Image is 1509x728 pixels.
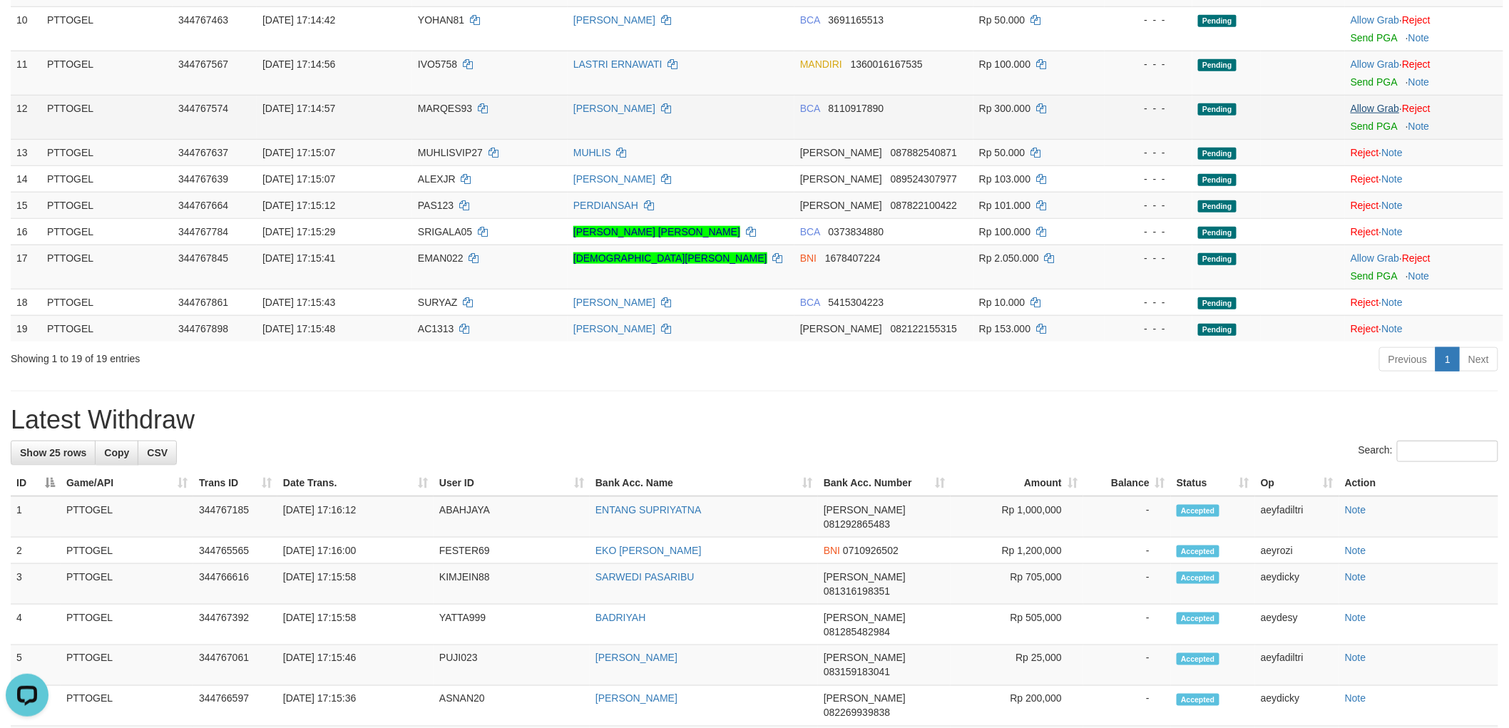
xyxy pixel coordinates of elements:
[193,496,277,538] td: 344767185
[951,538,1083,564] td: Rp 1,200,000
[1198,324,1237,336] span: Pending
[1351,252,1402,264] span: ·
[41,6,173,51] td: PTTOGEL
[1198,103,1237,116] span: Pending
[951,564,1083,605] td: Rp 705,000
[1345,652,1366,664] a: Note
[573,173,655,185] a: [PERSON_NAME]
[1402,58,1431,70] a: Reject
[951,496,1083,538] td: Rp 1,000,000
[418,58,457,70] span: IVO5758
[41,51,173,95] td: PTTOGEL
[277,645,434,686] td: [DATE] 17:15:46
[61,496,193,538] td: PTTOGEL
[434,470,590,496] th: User ID: activate to sort column ascending
[800,200,882,211] span: [PERSON_NAME]
[1198,200,1237,212] span: Pending
[595,693,677,704] a: [PERSON_NAME]
[1110,145,1187,160] div: - - -
[824,667,890,678] span: Copy 083159183041 to clipboard
[595,571,695,583] a: SARWEDI PASARIBU
[1177,612,1219,625] span: Accepted
[951,686,1083,727] td: Rp 200,000
[178,103,228,114] span: 344767574
[1382,323,1403,334] a: Note
[1408,32,1430,43] a: Note
[11,346,618,366] div: Showing 1 to 19 of 19 entries
[178,252,228,264] span: 344767845
[1345,612,1366,623] a: Note
[800,297,820,308] span: BCA
[1408,76,1430,88] a: Note
[800,103,820,114] span: BCA
[277,564,434,605] td: [DATE] 17:15:58
[1345,245,1503,289] td: ·
[262,14,335,26] span: [DATE] 17:14:42
[41,139,173,165] td: PTTOGEL
[1351,270,1397,282] a: Send PGA
[979,200,1030,211] span: Rp 101.000
[573,58,663,70] a: LASTRI ERNAWATI
[1177,653,1219,665] span: Accepted
[418,14,464,26] span: YOHAN81
[1351,103,1402,114] span: ·
[1351,14,1402,26] span: ·
[824,652,906,664] span: [PERSON_NAME]
[1198,59,1237,71] span: Pending
[1351,200,1379,211] a: Reject
[1436,347,1460,371] a: 1
[1382,173,1403,185] a: Note
[418,226,472,237] span: SRIGALA05
[891,173,957,185] span: Copy 089524307977 to clipboard
[979,58,1030,70] span: Rp 100.000
[1351,226,1379,237] a: Reject
[1351,297,1379,308] a: Reject
[1345,504,1366,516] a: Note
[1110,172,1187,186] div: - - -
[193,645,277,686] td: 344767061
[824,626,890,637] span: Copy 081285482984 to clipboard
[573,147,611,158] a: MUHLIS
[418,252,464,264] span: EMAN022
[1198,227,1237,239] span: Pending
[11,218,41,245] td: 16
[41,192,173,218] td: PTTOGEL
[61,645,193,686] td: PTTOGEL
[1110,13,1187,27] div: - - -
[20,447,86,458] span: Show 25 rows
[41,218,173,245] td: PTTOGEL
[1382,147,1403,158] a: Note
[1345,51,1503,95] td: ·
[829,297,884,308] span: Copy 5415304223 to clipboard
[193,686,277,727] td: 344766597
[1345,571,1366,583] a: Note
[979,173,1030,185] span: Rp 103.000
[1402,14,1431,26] a: Reject
[1459,347,1498,371] a: Next
[262,323,335,334] span: [DATE] 17:15:48
[178,14,228,26] span: 344767463
[193,538,277,564] td: 344765565
[800,226,820,237] span: BCA
[824,545,840,556] span: BNI
[1339,470,1498,496] th: Action
[1382,226,1403,237] a: Note
[434,645,590,686] td: PUJI023
[277,605,434,645] td: [DATE] 17:15:58
[262,297,335,308] span: [DATE] 17:15:43
[1083,564,1171,605] td: -
[1110,225,1187,239] div: - - -
[1402,103,1431,114] a: Reject
[262,252,335,264] span: [DATE] 17:15:41
[829,103,884,114] span: Copy 8110917890 to clipboard
[262,103,335,114] span: [DATE] 17:14:57
[1351,103,1399,114] a: Allow Grab
[1171,470,1255,496] th: Status: activate to sort column ascending
[434,496,590,538] td: ABAHJAYA
[1083,470,1171,496] th: Balance: activate to sort column ascending
[824,707,890,719] span: Copy 082269939838 to clipboard
[595,545,702,556] a: EKO [PERSON_NAME]
[1408,270,1430,282] a: Note
[1345,165,1503,192] td: ·
[824,518,890,530] span: Copy 081292865483 to clipboard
